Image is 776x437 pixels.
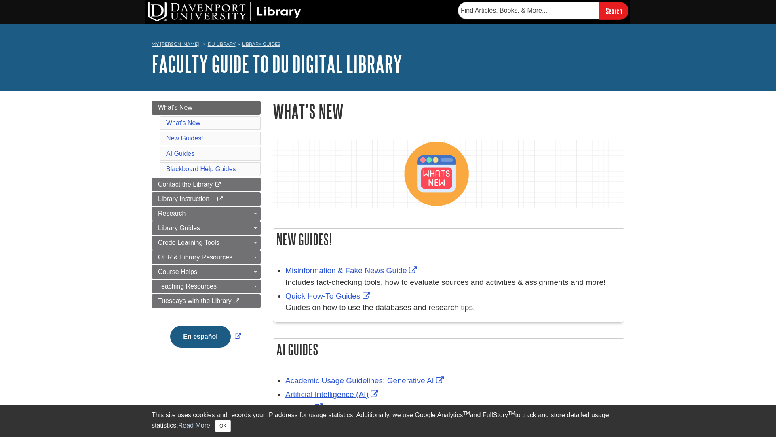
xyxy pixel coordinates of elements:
form: Searches DU Library's articles, books, and more [458,2,628,19]
span: Research [158,210,186,217]
i: This link opens in a new window [217,197,224,202]
span: What's New [158,104,192,111]
span: Tuesdays with the Library [158,297,232,304]
a: Contact the Library [152,178,261,191]
button: En español [170,326,230,348]
a: What's New [152,101,261,115]
div: Guide Page Menu [152,101,261,361]
sup: TM [463,410,470,416]
span: Course Helps [158,268,197,275]
a: Link opens in new window [285,390,380,399]
span: Credo Learning Tools [158,239,219,246]
a: Blackboard Help Guides [166,165,236,172]
a: Course Helps [152,265,261,279]
nav: breadcrumb [152,39,624,52]
button: Close [215,420,231,432]
a: Link opens in new window [285,403,325,412]
a: Library Guides [242,41,280,47]
img: what's new [273,140,624,208]
span: Library Instruction + [158,195,215,202]
span: Library Guides [158,225,200,231]
i: This link opens in a new window [233,299,240,304]
a: New Guides! [166,135,203,142]
a: OER & Library Resources [152,250,261,264]
input: Find Articles, Books, & More... [458,2,599,19]
a: What's New [166,119,200,126]
span: OER & Library Resources [158,254,232,261]
a: Research [152,207,261,221]
h2: AI Guides [273,339,624,360]
div: Includes fact-checking tools, how to evaluate sources and activities & assignments and more! [285,277,620,289]
span: Contact the Library [158,181,213,188]
a: Link opens in new window [285,292,372,300]
a: Read More [178,422,210,429]
span: Teaching Resources [158,283,217,290]
h2: New Guides! [273,229,624,250]
div: This site uses cookies and records your IP address for usage statistics. Additionally, we use Goo... [152,410,624,432]
a: AI Guides [166,150,194,157]
input: Search [599,2,628,19]
a: Faculty Guide to DU Digital Library [152,51,402,76]
h1: What's New [273,101,624,121]
div: Guides on how to use the databases and research tips. [285,302,620,314]
a: Link opens in new window [285,266,419,275]
a: Link opens in new window [168,333,243,340]
a: Library Instruction + [152,192,261,206]
a: Credo Learning Tools [152,236,261,250]
a: Link opens in new window [285,376,446,385]
sup: TM [508,410,515,416]
a: Library Guides [152,221,261,235]
a: Teaching Resources [152,280,261,293]
a: DU Library [208,41,236,47]
a: My [PERSON_NAME] [152,41,199,48]
img: DU Library [148,2,301,21]
i: This link opens in a new window [215,182,221,187]
a: Tuesdays with the Library [152,294,261,308]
